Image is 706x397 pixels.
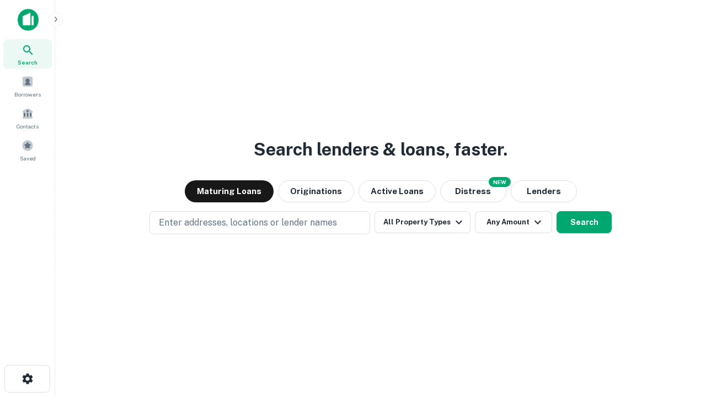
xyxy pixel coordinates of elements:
[18,58,38,67] span: Search
[651,309,706,362] iframe: Chat Widget
[149,211,370,234] button: Enter addresses, locations or lender names
[278,180,354,202] button: Originations
[20,154,36,163] span: Saved
[557,211,612,233] button: Search
[254,136,507,163] h3: Search lenders & loans, faster.
[475,211,552,233] button: Any Amount
[511,180,577,202] button: Lenders
[3,39,52,69] a: Search
[3,71,52,101] a: Borrowers
[185,180,274,202] button: Maturing Loans
[3,103,52,133] a: Contacts
[18,9,39,31] img: capitalize-icon.png
[375,211,470,233] button: All Property Types
[14,90,41,99] span: Borrowers
[159,216,337,229] p: Enter addresses, locations or lender names
[440,180,506,202] button: Search distressed loans with lien and other non-mortgage details.
[3,135,52,165] a: Saved
[489,177,511,187] div: NEW
[17,122,39,131] span: Contacts
[359,180,436,202] button: Active Loans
